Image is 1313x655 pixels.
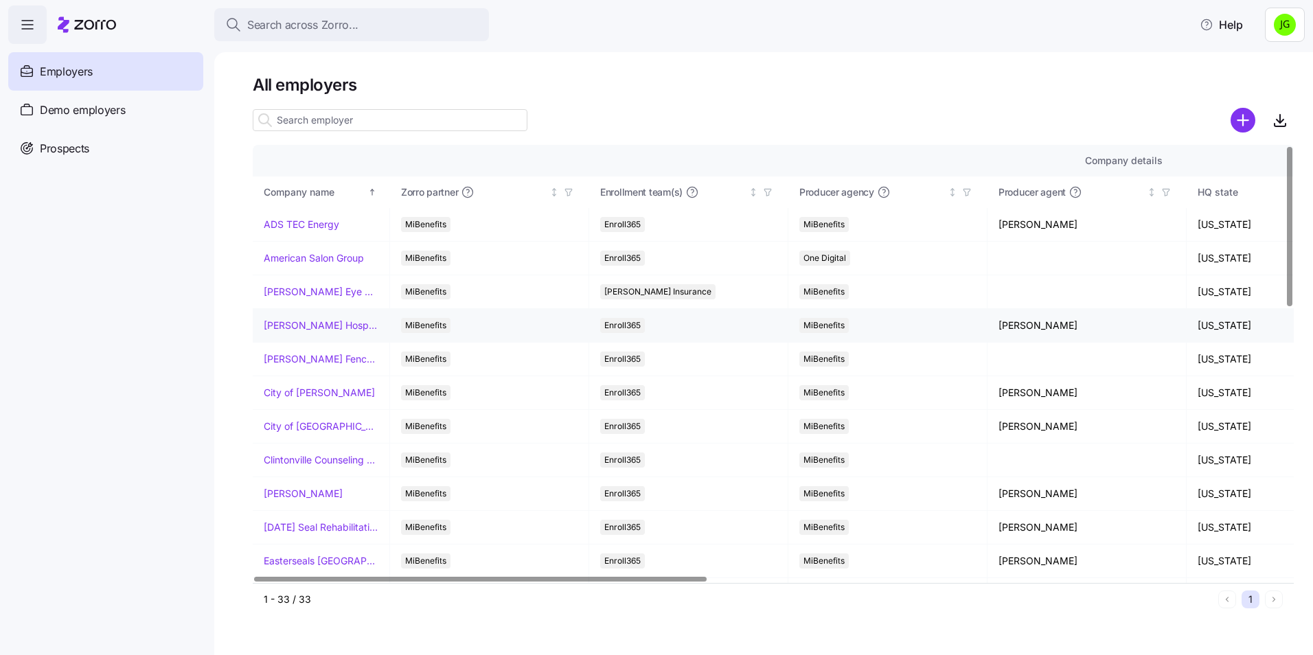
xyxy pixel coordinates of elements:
[390,176,589,208] th: Zorro partnerNot sorted
[247,16,358,34] span: Search across Zorro...
[987,309,1187,343] td: [PERSON_NAME]
[264,593,1213,606] div: 1 - 33 / 33
[998,185,1066,199] span: Producer agent
[405,385,446,400] span: MiBenefits
[987,544,1187,578] td: [PERSON_NAME]
[604,217,641,232] span: Enroll365
[1231,108,1255,133] svg: add icon
[264,487,343,501] a: [PERSON_NAME]
[405,553,446,568] span: MiBenefits
[405,452,446,468] span: MiBenefits
[264,185,365,200] div: Company name
[1200,16,1243,33] span: Help
[803,251,846,266] span: One Digital
[405,419,446,434] span: MiBenefits
[987,477,1187,511] td: [PERSON_NAME]
[405,520,446,535] span: MiBenefits
[749,187,758,197] div: Not sorted
[604,452,641,468] span: Enroll365
[1265,590,1283,608] button: Next page
[604,251,641,266] span: Enroll365
[264,420,378,433] a: City of [GEOGRAPHIC_DATA]
[803,419,845,434] span: MiBenefits
[405,486,446,501] span: MiBenefits
[8,52,203,91] a: Employers
[264,554,378,568] a: Easterseals [GEOGRAPHIC_DATA] & [GEOGRAPHIC_DATA][US_STATE]
[948,187,957,197] div: Not sorted
[401,185,458,199] span: Zorro partner
[8,129,203,168] a: Prospects
[803,452,845,468] span: MiBenefits
[600,185,683,199] span: Enrollment team(s)
[264,352,378,366] a: [PERSON_NAME] Fence Company
[604,352,641,367] span: Enroll365
[214,8,489,41] button: Search across Zorro...
[253,109,527,131] input: Search employer
[803,553,845,568] span: MiBenefits
[803,486,845,501] span: MiBenefits
[1274,14,1296,36] img: a4774ed6021b6d0ef619099e609a7ec5
[987,208,1187,242] td: [PERSON_NAME]
[549,187,559,197] div: Not sorted
[604,318,641,333] span: Enroll365
[405,251,446,266] span: MiBenefits
[1218,590,1236,608] button: Previous page
[367,187,377,197] div: Sorted ascending
[253,176,390,208] th: Company nameSorted ascending
[405,352,446,367] span: MiBenefits
[264,520,378,534] a: [DATE] Seal Rehabilitation Center of [GEOGRAPHIC_DATA]
[604,284,711,299] span: [PERSON_NAME] Insurance
[604,385,641,400] span: Enroll365
[264,386,375,400] a: City of [PERSON_NAME]
[405,217,446,232] span: MiBenefits
[803,318,845,333] span: MiBenefits
[1147,187,1156,197] div: Not sorted
[253,74,1294,95] h1: All employers
[604,553,641,568] span: Enroll365
[40,140,89,157] span: Prospects
[264,319,378,332] a: [PERSON_NAME] Hospitality
[1189,11,1254,38] button: Help
[40,102,126,119] span: Demo employers
[803,352,845,367] span: MiBenefits
[604,520,641,535] span: Enroll365
[799,185,874,199] span: Producer agency
[405,318,446,333] span: MiBenefits
[264,251,364,265] a: American Salon Group
[788,176,987,208] th: Producer agencyNot sorted
[987,511,1187,544] td: [PERSON_NAME]
[604,486,641,501] span: Enroll365
[589,176,788,208] th: Enrollment team(s)Not sorted
[264,218,339,231] a: ADS TEC Energy
[264,453,378,467] a: Clintonville Counseling and Wellness
[264,285,378,299] a: [PERSON_NAME] Eye Associates
[987,410,1187,444] td: [PERSON_NAME]
[803,520,845,535] span: MiBenefits
[803,284,845,299] span: MiBenefits
[8,91,203,129] a: Demo employers
[803,385,845,400] span: MiBenefits
[405,284,446,299] span: MiBenefits
[803,217,845,232] span: MiBenefits
[1242,590,1259,608] button: 1
[987,376,1187,410] td: [PERSON_NAME]
[987,176,1187,208] th: Producer agentNot sorted
[40,63,93,80] span: Employers
[604,419,641,434] span: Enroll365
